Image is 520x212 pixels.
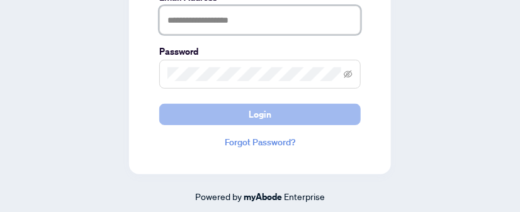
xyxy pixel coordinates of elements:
span: Login [249,104,271,125]
span: eye-invisible [344,70,353,79]
span: Enterprise [284,191,325,202]
label: Password [159,45,361,59]
button: Login [159,104,361,125]
a: myAbode [244,190,282,204]
span: Powered by [195,191,242,202]
a: Forgot Password? [159,135,361,149]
